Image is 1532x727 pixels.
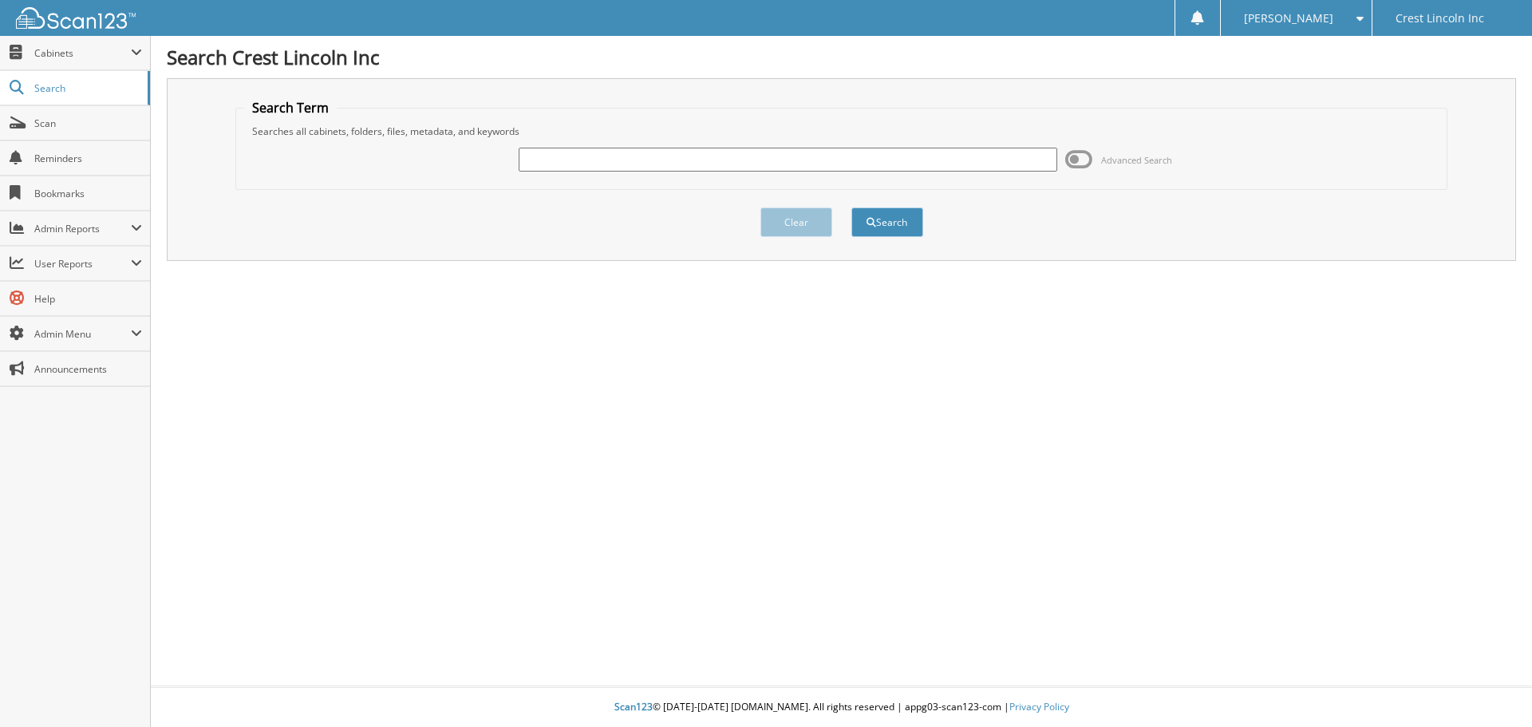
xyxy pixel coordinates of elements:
[1396,14,1484,23] span: Crest Lincoln Inc
[34,187,142,200] span: Bookmarks
[151,688,1532,727] div: © [DATE]-[DATE] [DOMAIN_NAME]. All rights reserved | appg03-scan123-com |
[1244,14,1333,23] span: [PERSON_NAME]
[34,362,142,376] span: Announcements
[34,222,131,235] span: Admin Reports
[34,117,142,130] span: Scan
[34,81,140,95] span: Search
[167,44,1516,70] h1: Search Crest Lincoln Inc
[614,700,653,713] span: Scan123
[1101,154,1172,166] span: Advanced Search
[16,7,136,29] img: scan123-logo-white.svg
[34,152,142,165] span: Reminders
[244,99,337,117] legend: Search Term
[34,46,131,60] span: Cabinets
[851,207,923,237] button: Search
[760,207,832,237] button: Clear
[34,327,131,341] span: Admin Menu
[1009,700,1069,713] a: Privacy Policy
[34,292,142,306] span: Help
[34,257,131,271] span: User Reports
[244,124,1439,138] div: Searches all cabinets, folders, files, metadata, and keywords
